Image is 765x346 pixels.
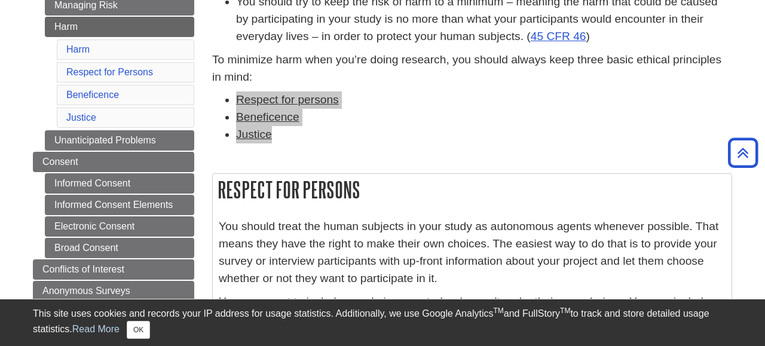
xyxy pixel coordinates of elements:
a: Back to Top [724,145,762,161]
a: Beneficence [66,90,119,100]
a: Justice [66,112,96,123]
span: Anonymous Surveys [42,286,130,296]
a: Harm [66,44,90,54]
sup: TM [493,307,503,315]
a: Conflicts of Interest [33,259,194,280]
a: Justice [236,128,272,140]
span: Consent [42,157,78,167]
h2: Respect for Persons [213,174,732,206]
a: Respect for persons [236,93,339,106]
a: Electronic Consent [45,216,194,237]
span: Conflicts of Interest [42,264,124,274]
p: You should treat the human subjects in your study as autonomous agents whenever possible. That me... [219,218,726,287]
p: To minimize harm when you’re doing research, you should always keep three basic ethical principle... [212,51,732,86]
a: Harm [45,17,194,37]
p: You may want to include people in your study who can’t make their own choices. You can include th... [219,293,726,328]
sup: TM [560,307,570,315]
a: Consent [33,152,194,172]
div: This site uses cookies and records your IP address for usage statistics. Additionally, we use Goo... [33,307,732,339]
a: 45 CFR 46 [531,30,586,42]
a: Unanticipated Problems [45,130,194,151]
a: Anonymous Surveys [33,281,194,301]
a: Informed Consent [45,173,194,194]
a: Read More [72,324,120,334]
a: Broad Consent [45,238,194,258]
a: Respect for Persons [66,67,153,77]
button: Close [127,321,150,339]
a: Informed Consent Elements [45,195,194,215]
a: Beneficence [236,111,299,123]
